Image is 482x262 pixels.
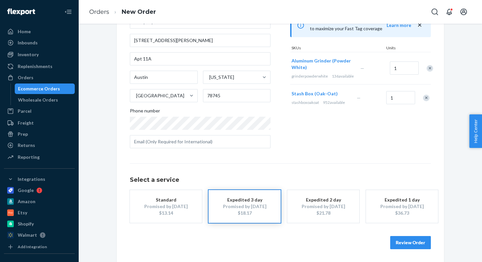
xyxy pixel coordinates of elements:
div: Returns [18,142,35,149]
div: Inbounds [18,39,38,46]
div: Add Integration [18,244,47,250]
a: Ecommerce Orders [15,83,75,94]
a: Home [4,26,75,37]
div: Inventory [18,51,39,58]
div: Etsy [18,209,27,216]
span: 952 available [323,100,345,105]
span: Stash Box (Oak-Oat) [291,91,338,96]
div: Walmart [18,232,37,238]
button: Help Center [469,114,482,148]
h1: Select a service [130,177,431,183]
button: Close Navigation [62,5,75,18]
input: Quantity [386,91,415,104]
span: — [360,65,364,71]
div: Amazon [18,198,35,205]
button: Expedited 3 dayPromised by [DATE]$18.17 [209,190,281,223]
div: Expedited 2 day [297,197,350,203]
div: Standard [140,197,192,203]
button: Review Order [390,236,431,249]
a: Reporting [4,152,75,162]
button: Learn more [387,22,411,29]
a: Returns [4,140,75,151]
div: Expedited 1 day [376,197,428,203]
div: Units [385,45,414,52]
a: Inventory [4,49,75,60]
input: Street Address 2 (Optional) [130,52,271,65]
button: Aluminum Grinder (Powder White) [291,58,352,71]
div: Prep [18,131,28,137]
div: Remove Item [427,65,433,72]
div: Promised by [DATE] [140,203,192,210]
button: close [416,22,423,29]
button: StandardPromised by [DATE]$13.14 [130,190,202,223]
span: 136 available [332,74,354,79]
div: Inbound each SKU in 5 or more boxes to maximize your Fast Tag coverage [290,13,431,37]
a: Walmart [4,230,75,240]
a: Wholesale Orders [15,95,75,105]
div: SKUs [290,45,385,52]
a: Add Integration [4,243,75,251]
div: $18.17 [218,210,271,216]
a: Inbounds [4,37,75,48]
div: Integrations [18,176,45,182]
span: Phone number [130,107,160,117]
div: Google [18,187,34,194]
div: Reporting [18,154,40,160]
a: Orders [89,8,109,15]
div: Promised by [DATE] [297,203,350,210]
div: Freight [18,120,34,126]
div: Expedited 3 day [218,197,271,203]
div: Promised by [DATE] [376,203,428,210]
div: Replenishments [18,63,52,70]
div: Orders [18,74,33,81]
a: New Order [122,8,156,15]
button: Stash Box (Oak-Oat) [291,90,338,97]
img: Flexport logo [7,9,35,15]
input: City [130,71,198,84]
a: Replenishments [4,61,75,72]
a: Freight [4,118,75,128]
input: Quantity [390,61,419,75]
input: Street Address [130,34,271,47]
a: Google [4,185,75,196]
a: Parcel [4,106,75,116]
a: Etsy [4,207,75,218]
span: grinderpowderwhite [291,74,328,79]
button: Integrations [4,174,75,184]
span: stashboxoakoat [291,100,319,105]
a: Prep [4,129,75,139]
input: Email (Only Required for International) [130,135,271,148]
div: Ecommerce Orders [18,85,60,92]
div: $36.73 [376,210,428,216]
input: ZIP Code [203,89,271,102]
div: Wholesale Orders [18,97,58,103]
a: Amazon [4,196,75,207]
div: Shopify [18,221,34,227]
button: Expedited 2 dayPromised by [DATE]$21.78 [287,190,359,223]
div: Home [18,28,31,35]
div: Promised by [DATE] [218,203,271,210]
button: Open Search Box [428,5,441,18]
div: $13.14 [140,210,192,216]
div: $21.78 [297,210,350,216]
div: [US_STATE] [209,74,234,81]
ol: breadcrumbs [84,2,161,22]
button: Expedited 1 dayPromised by [DATE]$36.73 [366,190,438,223]
button: Open notifications [443,5,456,18]
button: Open account menu [457,5,470,18]
div: [GEOGRAPHIC_DATA] [136,92,184,99]
a: Orders [4,72,75,83]
span: — [357,95,361,101]
a: Shopify [4,219,75,229]
span: Aluminum Grinder (Powder White) [291,58,351,70]
div: Parcel [18,108,31,114]
div: Remove Item [423,95,430,101]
